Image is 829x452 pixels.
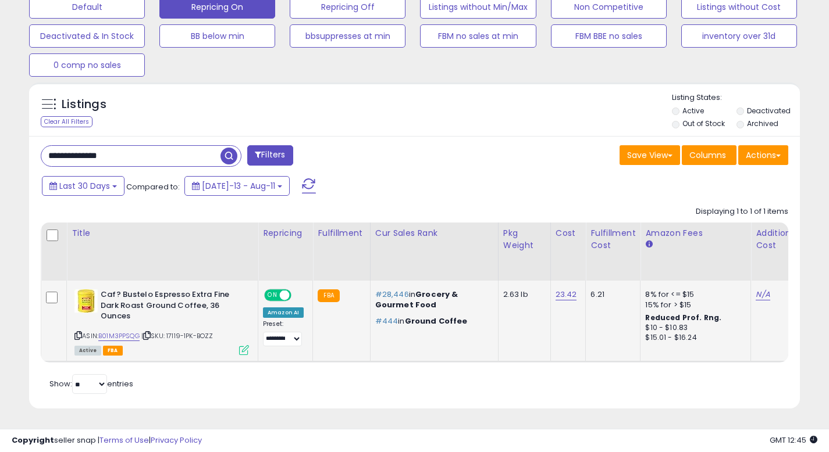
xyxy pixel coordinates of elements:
span: ON [265,290,280,300]
button: BB below min [159,24,275,48]
label: Active [682,106,704,116]
div: 15% for > $15 [645,300,742,310]
div: Amazon AI [263,307,304,318]
span: All listings currently available for purchase on Amazon [74,346,101,356]
div: Fulfillment [318,227,365,239]
a: B01M3PPSQG [98,331,140,341]
div: Fulfillment Cost [590,227,635,252]
button: FBM no sales at min [420,24,536,48]
div: Pkg Weight [503,227,546,252]
button: inventory over 31d [681,24,797,48]
img: 41P1mK6BbWL._SL40_.jpg [74,289,98,313]
p: in [375,289,489,310]
div: Displaying 1 to 1 of 1 items [696,206,788,217]
button: FBM BBE no sales [551,24,667,48]
span: Last 30 Days [59,180,110,192]
strong: Copyright [12,435,54,446]
span: Ground Coffee [405,315,468,327]
label: Archived [747,119,778,128]
span: | SKU: 17119-1PK-BOZZ [141,331,214,340]
b: Caf? Bustelo Espresso Extra Fine Dark Roast Ground Coffee, 36 Ounces [101,289,242,325]
span: OFF [290,290,308,300]
button: 0 comp no sales [29,53,145,77]
button: Columns [682,145,737,165]
p: in [375,316,489,327]
span: Grocery & Gourmet Food [375,289,458,310]
span: #28,446 [375,289,409,300]
a: Terms of Use [99,435,149,446]
span: 2025-09-11 12:45 GMT [770,435,817,446]
label: Out of Stock [682,119,725,128]
button: Filters [247,145,293,166]
div: Cur Sales Rank [375,227,493,239]
button: Deactivated & In Stock [29,24,145,48]
span: Compared to: [126,181,180,192]
a: Privacy Policy [151,435,202,446]
div: 2.63 lb [503,289,542,300]
small: FBA [318,289,339,302]
small: Amazon Fees. [645,239,652,250]
div: $15.01 - $16.24 [645,333,742,343]
span: Show: entries [49,378,133,389]
b: Reduced Prof. Rng. [645,313,721,322]
div: Clear All Filters [41,116,92,127]
div: Amazon Fees [645,227,746,239]
span: Columns [689,149,726,161]
p: Listing States: [672,92,800,103]
div: ASIN: [74,289,249,354]
div: Title [72,227,253,239]
button: [DATE]-13 - Aug-11 [184,176,290,196]
h5: Listings [62,96,106,113]
div: seller snap | | [12,435,202,446]
div: $10 - $10.83 [645,323,742,333]
label: Deactivated [747,106,791,116]
span: [DATE]-13 - Aug-11 [202,180,275,192]
button: Actions [738,145,788,165]
div: Repricing [263,227,308,239]
button: Last 30 Days [42,176,124,196]
button: bbsuppresses at min [290,24,405,48]
button: Save View [620,145,680,165]
div: 8% for <= $15 [645,289,742,300]
div: Preset: [263,320,304,346]
a: N/A [756,289,770,300]
a: 23.42 [556,289,577,300]
div: 6.21 [590,289,631,300]
span: #444 [375,315,399,327]
div: Additional Cost [756,227,798,252]
div: Cost [556,227,581,239]
span: FBA [103,346,123,356]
